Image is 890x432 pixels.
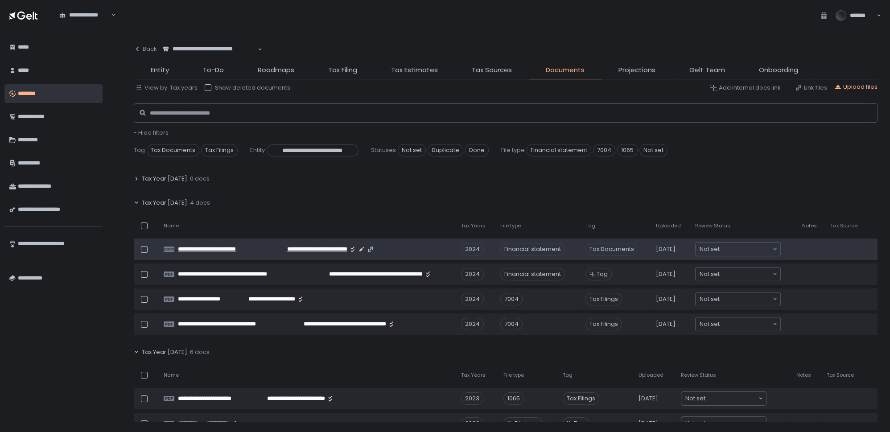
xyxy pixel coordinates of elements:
span: Tax Filings [585,293,622,305]
span: Not set [700,270,720,279]
span: Projections [618,65,655,75]
span: 4 docs [190,199,210,207]
div: Search for option [696,243,780,256]
span: 0 docs [190,175,210,183]
span: 7004 [593,144,615,156]
button: Link files [795,84,827,92]
span: File type [515,420,538,428]
div: Search for option [696,292,780,306]
span: Financial statement [527,144,591,156]
span: [DATE] [639,420,658,428]
span: Not set [685,394,705,403]
span: Tax Filing [328,65,357,75]
span: Tag [585,222,595,229]
div: 2024 [461,318,484,330]
input: Search for option [720,295,772,304]
span: Notes [802,222,817,229]
span: Tag [134,146,145,154]
span: Tag [563,372,573,379]
input: Search for option [705,419,758,428]
button: Add internal docs link [710,84,781,92]
div: 1065 [503,392,524,405]
span: Uploaded [639,372,663,379]
button: Upload files [834,83,878,91]
div: Search for option [681,392,766,405]
span: Not set [700,245,720,254]
span: File type [503,372,524,379]
div: Search for option [54,6,116,25]
span: Tax Year [DATE] [142,175,187,183]
span: Tax Sources [472,65,512,75]
span: Not set [700,295,720,304]
span: Statuses [371,146,396,154]
div: 2023 [461,417,483,430]
span: Onboarding [759,65,798,75]
span: Tax Estimates [391,65,438,75]
button: View by: Tax years [136,84,198,92]
span: Review Status [695,222,730,229]
span: [DATE] [639,395,658,403]
span: Not set [700,320,720,329]
span: Tax Documents [147,144,199,156]
span: 6 docs [190,348,210,356]
span: Tax Years [461,372,486,379]
div: 2024 [461,268,484,280]
input: Search for option [163,53,257,62]
span: To-Do [203,65,224,75]
span: [DATE] [656,245,676,253]
input: Search for option [59,19,111,28]
span: Documents [546,65,585,75]
input: Search for option [720,320,772,329]
span: Not set [639,144,667,156]
span: Not set [685,419,705,428]
div: Search for option [696,317,780,331]
input: Search for option [720,270,772,279]
span: Review Status [681,372,716,379]
span: Tax Years [461,222,486,229]
span: File type [501,146,525,154]
button: - Hide filters [134,129,169,137]
span: Tax Year [DATE] [142,348,187,356]
span: Name [164,372,179,379]
span: 1065 [617,144,638,156]
div: Search for option [681,417,766,430]
span: Duplicate [428,144,463,156]
span: Tax Filings [201,144,238,156]
span: File type [500,222,521,229]
span: Roadmaps [258,65,294,75]
div: 2024 [461,293,484,305]
span: - Hide filters [134,128,169,137]
input: Search for option [720,245,772,254]
button: Back [134,40,157,58]
span: Done [465,144,489,156]
div: 7004 [500,293,523,305]
div: Search for option [157,40,262,58]
div: 7004 [500,318,523,330]
span: Not set [398,144,426,156]
span: Uploaded [656,222,681,229]
span: Tax Documents [585,243,638,255]
div: Financial statement [500,243,565,255]
span: Tax Filings [563,392,599,405]
span: Tag [574,420,585,428]
span: [DATE] [656,320,676,328]
span: Gelt Team [689,65,725,75]
div: 2023 [461,392,483,405]
span: Tax Year [DATE] [142,199,187,207]
span: Tax Source [827,372,854,379]
span: [DATE] [656,295,676,303]
div: Search for option [696,267,780,281]
span: Entity [151,65,169,75]
span: Tax Source [830,222,857,229]
span: Tag [597,270,608,278]
span: Entity [250,146,265,154]
div: Back [134,45,157,53]
input: Search for option [705,394,758,403]
span: Tax Filings [585,318,622,330]
span: Name [164,222,179,229]
div: 2024 [461,243,484,255]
